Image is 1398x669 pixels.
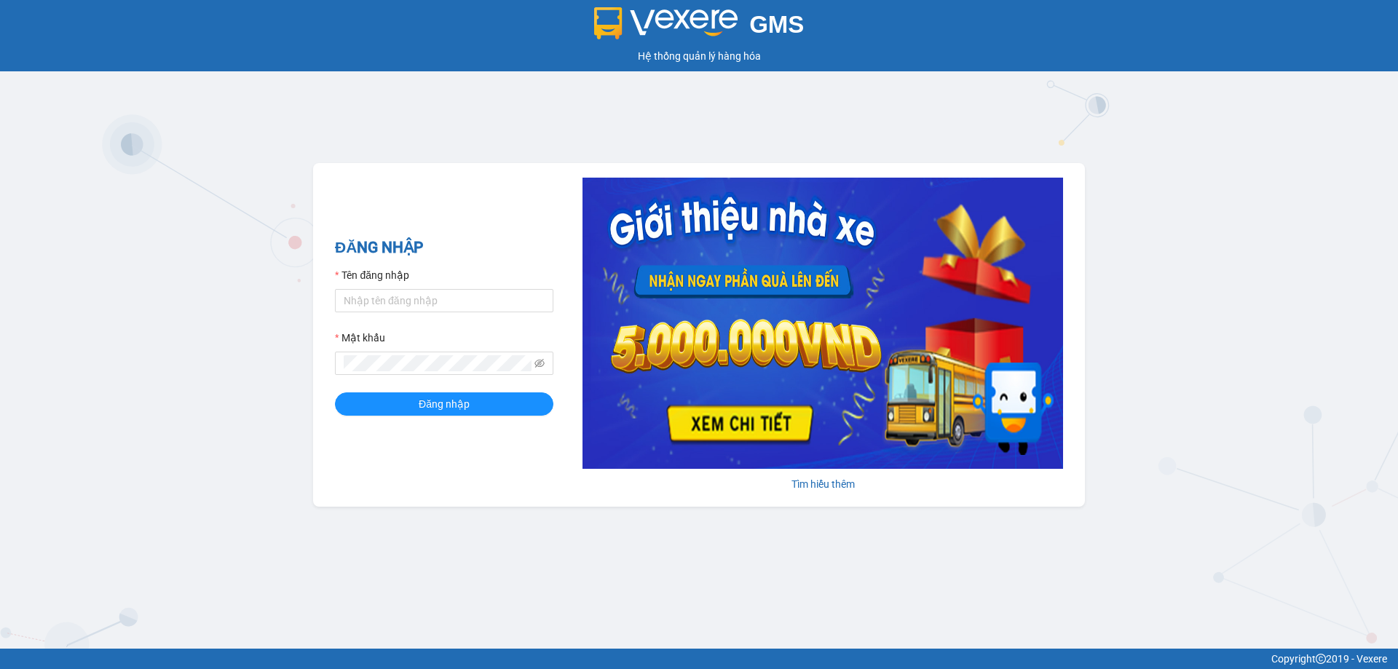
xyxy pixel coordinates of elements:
div: Copyright 2019 - Vexere [11,651,1387,667]
div: Tìm hiểu thêm [582,476,1063,492]
label: Mật khẩu [335,330,385,346]
h2: ĐĂNG NHẬP [335,236,553,260]
input: Mật khẩu [344,355,532,371]
img: banner-0 [582,178,1063,469]
div: Hệ thống quản lý hàng hóa [4,48,1394,64]
img: logo 2 [594,7,738,39]
a: GMS [594,22,805,33]
span: copyright [1316,654,1326,664]
label: Tên đăng nhập [335,267,409,283]
input: Tên đăng nhập [335,289,553,312]
span: GMS [749,11,804,38]
button: Đăng nhập [335,392,553,416]
span: Đăng nhập [419,396,470,412]
span: eye-invisible [534,358,545,368]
